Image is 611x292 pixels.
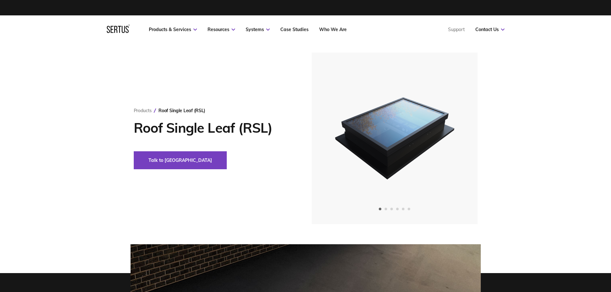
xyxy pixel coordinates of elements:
a: Case Studies [280,27,309,32]
a: Contact Us [475,27,505,32]
a: Who We Are [319,27,347,32]
span: Go to slide 4 [396,208,399,210]
a: Systems [246,27,270,32]
span: Go to slide 5 [402,208,404,210]
h1: Roof Single Leaf (RSL) [134,120,293,136]
a: Products & Services [149,27,197,32]
span: Go to slide 2 [385,208,387,210]
button: Talk to [GEOGRAPHIC_DATA] [134,151,227,169]
a: Resources [208,27,235,32]
span: Go to slide 6 [408,208,410,210]
span: Go to slide 3 [390,208,393,210]
a: Products [134,108,152,113]
a: Support [448,27,465,32]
